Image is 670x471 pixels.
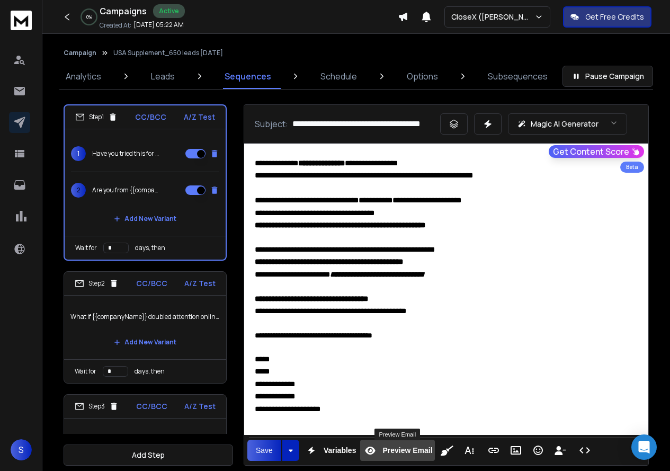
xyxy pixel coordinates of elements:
div: Preview Email [374,429,420,440]
a: Options [400,64,444,89]
button: Pause Campaign [562,66,653,87]
button: Emoticons [528,440,548,461]
div: Beta [620,162,644,173]
p: Options [407,70,438,83]
button: More Text [459,440,479,461]
li: Step2CC/BCCA/Z TestWhat if {{companyName}} doubled attention online?Add New VariantWait fordays, ... [64,271,227,384]
p: Created At: [100,21,131,30]
p: [DATE] 05:22 AM [133,21,184,29]
button: Campaign [64,49,96,57]
p: CC/BCC [135,112,166,122]
button: S [11,439,32,460]
p: Leads [151,70,175,83]
button: Add New Variant [105,332,185,353]
p: USA Supplement_650 leads [DATE] [113,49,223,57]
p: CC/BCC [136,278,167,289]
div: Step 3 [75,402,119,411]
a: Subsequences [481,64,554,89]
p: Wait for [75,367,96,376]
a: Analytics [59,64,108,89]
button: Save [247,440,281,461]
button: Code View [575,440,595,461]
p: Wait for [75,244,97,252]
div: Step 1 [75,112,118,122]
span: 2 [71,183,86,198]
p: Schedule [320,70,357,83]
a: Sequences [218,64,278,89]
button: Magic AI Generator [508,113,627,135]
button: Add New Variant [105,208,185,229]
h1: Campaigns [100,5,147,17]
p: A/Z Test [184,278,216,289]
div: Active [153,4,185,18]
p: Have you tried this for {{companyName}}? [92,149,160,158]
p: Subsequences [488,70,548,83]
p: Get Free Credits [585,12,644,22]
button: Add Step [64,445,233,466]
p: A/Z Test [184,112,215,122]
button: Insert Image (Ctrl+P) [506,440,526,461]
button: Variables [301,440,359,461]
p: Limited Spot for {{companyName}} [70,425,220,455]
li: Step1CC/BCCA/Z Test1Have you tried this for {{companyName}}?2Are you from {{companyName}}?Add New... [64,104,227,261]
div: Open Intercom Messenger [631,434,657,460]
a: Schedule [314,64,363,89]
p: CC/BCC [136,401,167,412]
p: CloseX ([PERSON_NAME]) [451,12,534,22]
p: A/Z Test [184,401,216,412]
button: Insert Link (Ctrl+K) [484,440,504,461]
p: Magic AI Generator [531,119,598,129]
p: What if {{companyName}} doubled attention online? [70,302,220,332]
div: Step 2 [75,279,119,288]
span: 1 [71,146,86,161]
button: Clean HTML [437,440,457,461]
span: Preview Email [380,446,434,455]
p: Analytics [66,70,101,83]
p: days, then [135,244,165,252]
button: Preview Email [360,440,434,461]
button: Get Free Credits [563,6,651,28]
p: Sequences [225,70,271,83]
a: Leads [145,64,181,89]
p: Subject: [255,118,288,130]
button: Get Content Score [549,145,644,158]
span: Variables [321,446,359,455]
p: Are you from {{companyName}}? [92,186,160,194]
p: days, then [135,367,165,376]
p: 0 % [86,14,92,20]
button: Insert Unsubscribe Link [550,440,570,461]
img: logo [11,11,32,30]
